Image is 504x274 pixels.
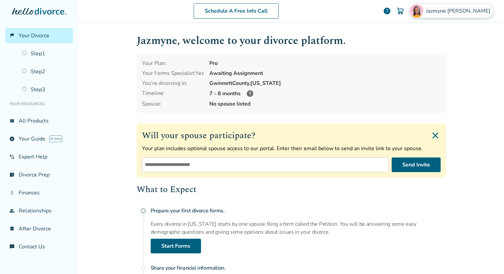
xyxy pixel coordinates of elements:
[9,190,15,195] span: attach_money
[151,239,201,253] a: Start Forms
[410,4,423,18] img: Jazmyne Williams
[137,33,446,49] h1: Jazmyne , welcome to your divorce platform.
[142,80,204,87] div: You're divorcing in:
[18,46,73,61] a: Step1
[5,185,73,200] a: attach_moneyFinances
[5,113,73,129] a: view_listAll Products
[209,80,441,87] div: Gwinnett County, [US_STATE]
[209,100,441,108] span: No spouse listed
[471,242,504,274] iframe: Chat Widget
[137,183,446,196] h2: What to Expect
[9,208,15,213] span: group
[9,172,15,177] span: list_alt_check
[9,244,15,249] span: chat_info
[9,33,15,38] span: flag_2
[141,208,146,213] span: radio_button_unchecked
[151,204,446,217] h4: Prepare your first divorce forms.
[392,157,441,172] button: Send Invite
[383,7,391,15] a: help
[9,154,15,159] span: phone_in_talk
[142,70,204,77] div: Your Forms Specialist: Yes
[142,129,441,142] h2: Will your spouse participate?
[142,100,204,108] span: Spouse:
[426,7,493,15] span: Jazmyne [PERSON_NAME]
[396,7,404,15] img: Cart
[209,70,441,77] div: Awaiting Assignment
[5,28,73,43] a: flag_2Your Divorce
[5,203,73,218] a: groupRelationships
[49,136,62,142] span: AI beta
[209,90,441,98] div: 7 - 8 months
[141,265,146,271] span: radio_button_unchecked
[5,131,73,146] a: exploreYour GuideAI beta
[5,149,73,164] a: phone_in_talkExpert Help
[5,167,73,182] a: list_alt_checkDivorce Prep
[9,136,15,141] span: explore
[9,118,15,124] span: view_list
[5,221,73,236] a: bookmark_checkAfter Divorce
[209,60,441,67] div: Pro
[151,220,446,236] p: Every divorce in [US_STATE] starts by one spouse filing a form called the Petition. You will be a...
[142,145,441,152] p: Your plan includes optional spouse access to our portal. Enter their email below to send an invit...
[9,226,15,231] span: bookmark_check
[5,97,73,111] li: Your Resources
[18,82,73,97] a: Step3
[18,64,73,79] a: Step2
[19,32,49,39] span: Your Divorce
[142,60,204,67] div: Your Plan:
[430,130,441,141] img: Close invite form
[194,3,279,19] a: Schedule A Free Info Call
[5,239,73,254] a: chat_infoContact Us
[142,90,204,98] div: Timeline:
